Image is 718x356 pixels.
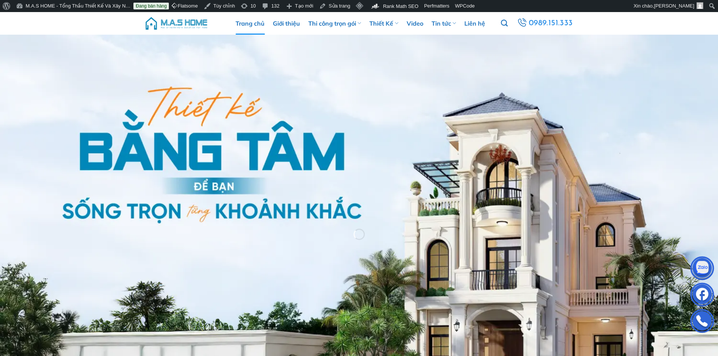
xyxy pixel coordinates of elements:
[369,12,398,35] a: Thiết Kế
[691,284,713,307] img: Facebook
[432,12,456,35] a: Tin tức
[273,12,300,35] a: Giới thiệu
[691,258,713,281] img: Zalo
[501,15,508,31] a: Tìm kiếm
[691,311,713,333] img: Phone
[236,12,265,35] a: Trang chủ
[144,12,208,35] img: M.A.S HOME – Tổng Thầu Thiết Kế Và Xây Nhà Trọn Gói
[516,17,574,30] a: 0989.151.333
[308,12,361,35] a: Thi công trọn gói
[464,12,485,35] a: Liên hệ
[383,3,418,9] span: Rank Math SEO
[654,3,694,9] span: [PERSON_NAME]
[529,17,573,30] span: 0989.151.333
[133,3,169,9] a: Đang bán hàng
[407,12,423,35] a: Video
